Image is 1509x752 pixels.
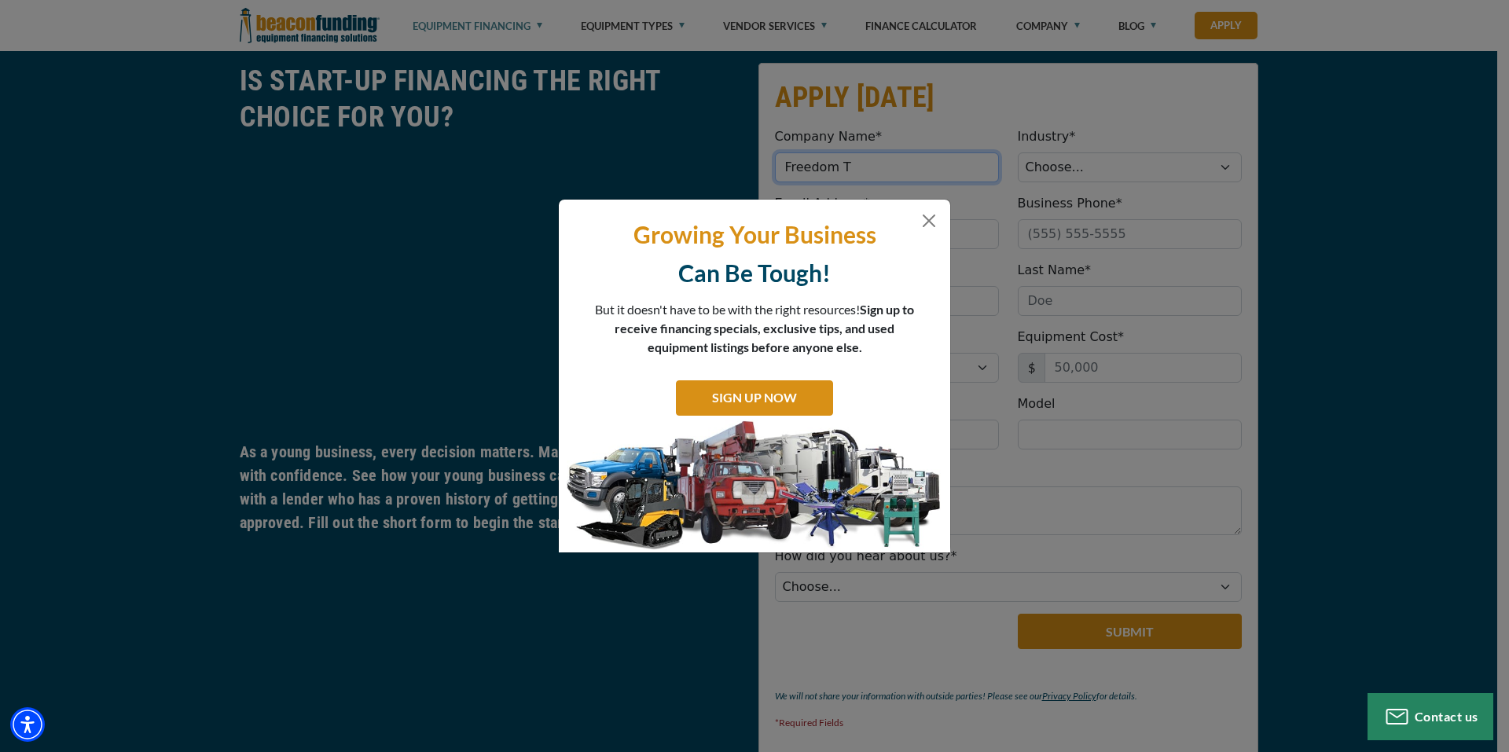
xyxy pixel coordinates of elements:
[920,211,938,230] button: Close
[1368,693,1493,740] button: Contact us
[1415,709,1478,724] span: Contact us
[10,707,45,742] div: Accessibility Menu
[571,219,938,250] p: Growing Your Business
[594,300,915,357] p: But it doesn't have to be with the right resources!
[615,302,914,354] span: Sign up to receive financing specials, exclusive tips, and used equipment listings before anyone ...
[571,258,938,288] p: Can Be Tough!
[676,380,833,416] a: SIGN UP NOW
[559,420,950,553] img: subscribe-modal.jpg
